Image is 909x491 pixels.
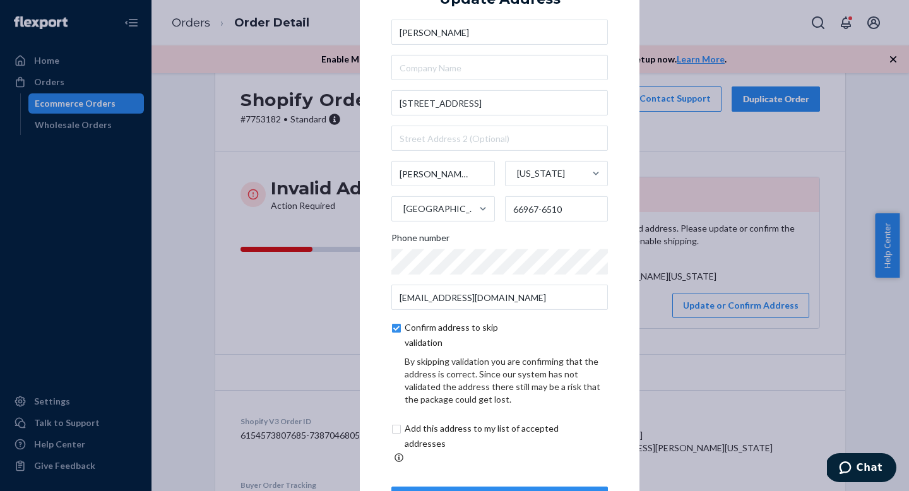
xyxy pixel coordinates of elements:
input: Street Address [391,90,608,115]
div: By skipping validation you are confirming that the address is correct. Since our system has not v... [405,355,608,406]
div: [GEOGRAPHIC_DATA] [403,203,478,215]
input: [US_STATE] [516,161,517,186]
input: ZIP Code [505,196,609,222]
div: [US_STATE] [517,167,565,180]
input: First & Last Name [391,20,608,45]
span: Phone number [391,232,449,249]
input: Street Address 2 (Optional) [391,126,608,151]
input: Company Name [391,55,608,80]
input: [GEOGRAPHIC_DATA] [402,196,403,222]
input: City [391,161,495,186]
input: Email (Only Required for International) [391,285,608,310]
iframe: Opens a widget where you can chat to one of our agents [827,453,896,485]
